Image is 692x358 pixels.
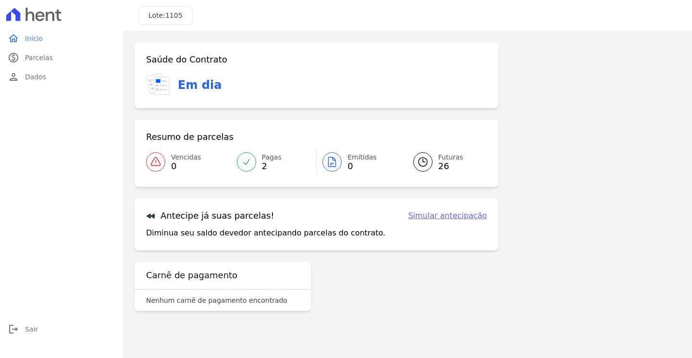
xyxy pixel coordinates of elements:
h3: Lote: [148,11,183,21]
a: Simular antecipação [408,210,487,222]
i: logout [8,323,19,335]
a: personDados [4,67,119,86]
h3: Saúde do Contrato [146,54,227,65]
span: Futuras [438,152,463,162]
span: Início [25,34,43,43]
span: 0 [171,162,201,170]
span: 26 [438,162,463,170]
span: Parcelas [25,53,53,62]
a: Vencidas 0 [146,148,231,175]
a: homeInício [4,29,119,48]
h3: Carnê de pagamento [146,270,237,281]
a: logoutSair [4,320,119,339]
span: Sair [25,324,38,334]
p: Nenhum carnê de pagamento encontrado [146,296,287,305]
i: person [8,71,19,83]
a: Futuras 26 [402,148,487,175]
span: 0 [347,162,377,170]
p: Diminua seu saldo devedor antecipando parcelas do contrato. [146,227,385,239]
a: Emitidas 0 [317,148,402,175]
h3: Antecipe já suas parcelas! [146,210,274,222]
span: Vencidas [171,152,201,162]
h3: Resumo de parcelas [146,131,234,143]
span: 1105 [165,12,183,19]
i: home [8,33,19,44]
a: paidParcelas [4,48,119,67]
span: Emitidas [347,152,377,162]
span: 2 [262,162,282,170]
i: paid [8,52,19,63]
span: Pagas [262,152,282,162]
span: Dados [25,72,46,82]
h3: Em dia [178,76,222,94]
a: Pagas 2 [231,148,317,175]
